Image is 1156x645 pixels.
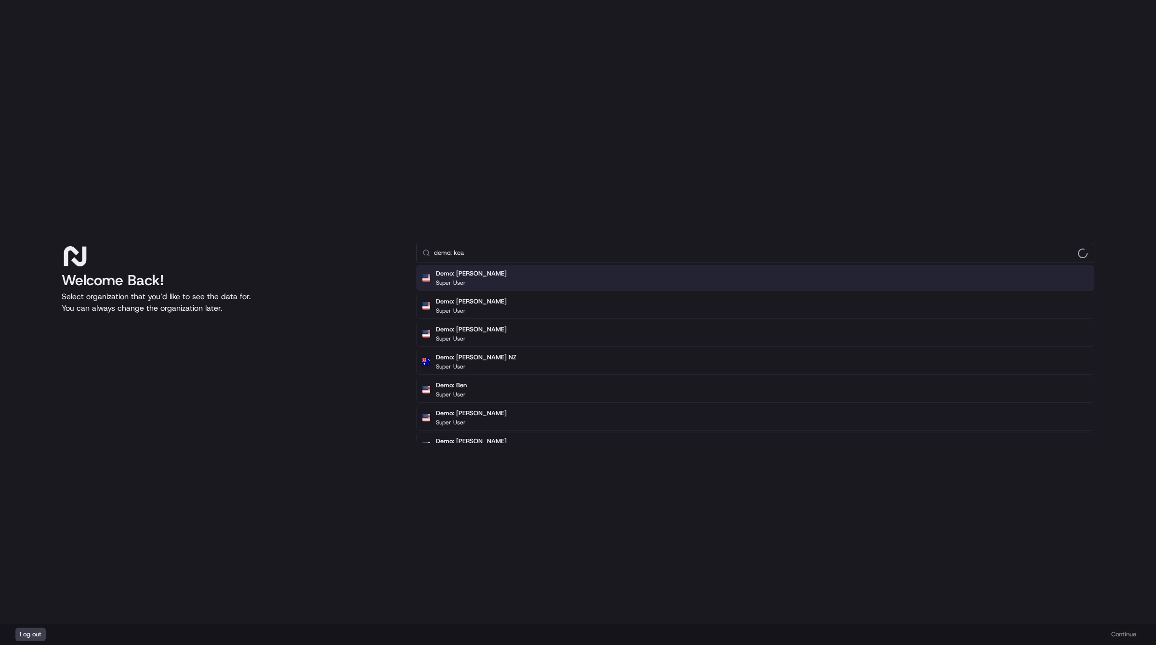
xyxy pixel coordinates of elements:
p: Super User [436,419,466,426]
img: Flag of us [422,274,430,282]
h2: Demo: [PERSON_NAME] NZ [436,353,516,362]
h2: Demo: [PERSON_NAME] [436,297,507,306]
h2: Demo: [PERSON_NAME] [436,409,507,418]
img: Flag of us [422,414,430,421]
h2: Demo: [PERSON_NAME] [436,325,507,334]
h2: Demo: Ben [436,381,467,390]
p: Super User [436,307,466,315]
p: Super User [436,363,466,370]
p: Select organization that you’d like to see the data for. You can always change the organization l... [62,291,401,314]
img: Flag of us [422,330,430,338]
h1: Welcome Back! [62,272,401,289]
img: Flag of us [422,442,430,449]
img: Flag of us [422,302,430,310]
img: Flag of us [422,386,430,394]
p: Super User [436,279,466,287]
h2: Demo: [PERSON_NAME] [436,269,507,278]
button: Log out [15,628,46,641]
h2: Demo: [PERSON_NAME] [436,437,507,446]
p: Super User [436,335,466,342]
img: Flag of au [422,358,430,366]
input: Type to search... [434,243,1088,263]
p: Super User [436,391,466,398]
